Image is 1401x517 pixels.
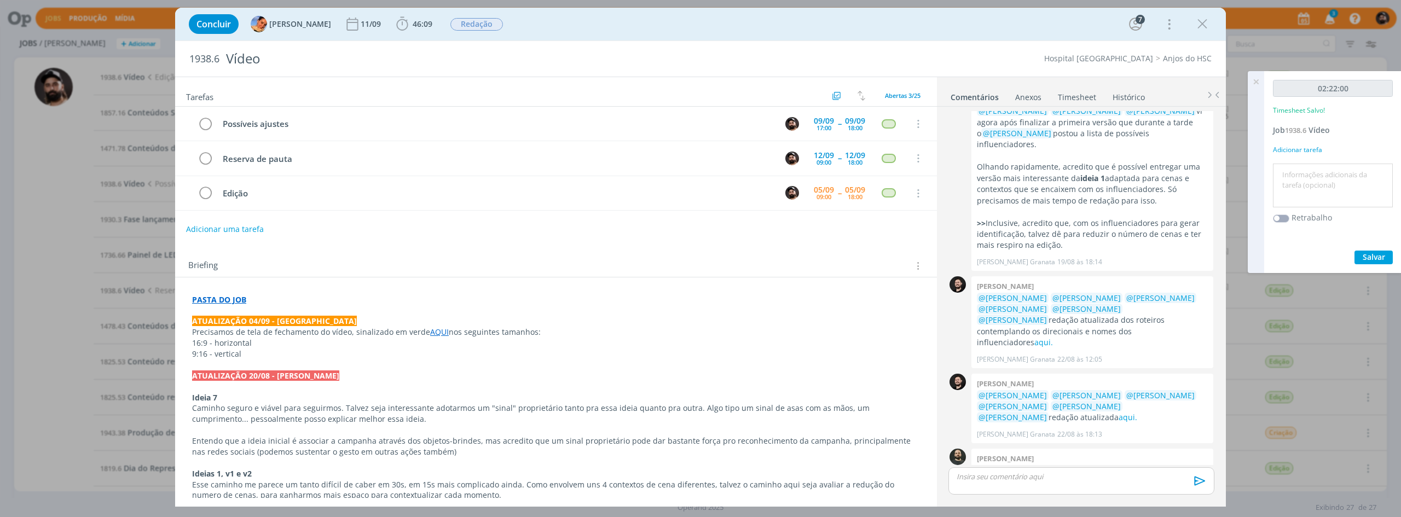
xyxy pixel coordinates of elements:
a: AQUI [430,327,449,337]
p: redação atualizada [977,390,1208,423]
p: Boa tarde segue PSD no master grid para o motion das telas de fechamento [977,465,1208,487]
a: Job1938.6Vídeo [1273,125,1330,135]
img: B [950,276,966,293]
div: 09:00 [817,159,831,165]
div: 09/09 [814,117,834,125]
a: Histórico [1112,87,1145,103]
span: @[PERSON_NAME] [1126,293,1195,303]
a: PASTA DO JOB [192,294,246,305]
span: Briefing [188,259,218,273]
span: @[PERSON_NAME] [979,304,1047,314]
span: 19/08 às 18:14 [1057,257,1102,267]
div: Anexos [1015,92,1041,103]
span: @[PERSON_NAME] [1052,304,1121,314]
span: @[PERSON_NAME] [979,315,1047,325]
img: B [785,186,799,200]
div: 18:00 [848,194,862,200]
button: Redação [450,18,503,31]
div: Adicionar tarefa [1273,145,1393,155]
img: arrow-down-up.svg [858,91,865,101]
img: B [950,374,966,390]
img: L [251,16,267,32]
span: @[PERSON_NAME] [979,106,1047,116]
span: -- [838,189,841,197]
button: B [784,150,800,166]
span: @[PERSON_NAME] [1052,390,1121,400]
b: [PERSON_NAME] [977,454,1034,463]
div: 12/09 [814,152,834,159]
a: Hospital [GEOGRAPHIC_DATA] [1044,53,1153,63]
div: 18:00 [848,125,862,131]
a: aqui. [1034,337,1053,347]
span: 1938.6 [1285,125,1306,135]
p: 16:9 - horizontal [192,338,920,348]
a: Timesheet [1057,87,1097,103]
span: @[PERSON_NAME] [983,128,1051,138]
strong: >> [977,218,986,228]
div: Possíveis ajustes [218,117,775,131]
button: L[PERSON_NAME] [251,16,331,32]
span: Abertas 3/25 [885,91,921,100]
span: Vídeo [1309,125,1330,135]
span: @[PERSON_NAME] [1126,390,1195,400]
p: Esse caminho me parece um tanto difícil de caber em 30s, em 15s mais complicado ainda. Como envol... [192,479,920,501]
strong: ATUALIZAÇÃO 20/08 - [PERSON_NAME] [192,370,339,381]
p: Inclusive, acredito que, com os influenciadores para gerar identificação, talvez dê para reduzir ... [977,218,1208,251]
strong: ideia 1 [1080,173,1105,183]
b: [PERSON_NAME] [977,281,1034,291]
strong: Ideias 1, v1 e v2 [192,468,252,479]
p: [PERSON_NAME] Granata [977,355,1055,364]
span: Tarefas [186,89,213,102]
span: Salvar [1363,252,1385,262]
div: dialog [175,8,1226,507]
span: -- [838,120,841,127]
div: 17:00 [817,125,831,131]
button: 7 [1127,15,1144,33]
span: @[PERSON_NAME] [979,390,1047,400]
span: Concluir [196,20,231,28]
b: [PERSON_NAME] [977,379,1034,388]
span: @[PERSON_NAME] [979,412,1047,422]
span: 22/08 às 12:05 [1057,355,1102,364]
div: 05/09 [845,186,865,194]
div: 18:00 [848,159,862,165]
div: Reserva de pauta [218,152,775,166]
span: @[PERSON_NAME] [979,401,1047,411]
p: 9:16 - vertical [192,348,920,359]
p: Olhando rapidamente, acredito que é possível entregar uma versão mais interessante da adaptada pa... [977,161,1208,206]
span: @[PERSON_NAME] [1052,293,1121,303]
button: 46:09 [393,15,435,33]
p: redação atualizada dos roteiros contemplando os direcionais e nomes dos influenciadores [977,293,1208,348]
button: Concluir [189,14,239,34]
span: [PERSON_NAME] [269,20,331,28]
div: Edição [218,187,775,200]
a: aqui. [1119,412,1137,422]
img: B [785,117,799,131]
p: vi agora após finalizar a primeira versão que durante a tarde o postou a lista de possíveis influ... [977,106,1208,150]
button: Salvar [1354,251,1393,264]
span: @[PERSON_NAME] [1052,401,1121,411]
div: Vídeo [222,45,781,72]
a: Comentários [950,87,999,103]
p: [PERSON_NAME] Granata [977,429,1055,439]
div: 7 [1136,15,1145,24]
p: Precisamos de tela de fechamento do vídeo, sinalizado em verde nos seguintes tamanhos: [192,327,920,338]
span: 22/08 às 18:13 [1057,429,1102,439]
span: -- [838,154,841,162]
button: Adicionar uma tarefa [186,219,264,239]
p: Entendo que a ideia inicial é associar a campanha através dos objetos-brindes, mas acredito que u... [192,435,920,457]
div: 05/09 [814,186,834,194]
strong: ATUALIZAÇÃO 04/09 - [GEOGRAPHIC_DATA] [192,316,357,326]
p: [PERSON_NAME] Granata [977,257,1055,267]
strong: Ideia 7 [192,392,217,403]
span: @[PERSON_NAME] [979,293,1047,303]
span: 1938.6 [189,53,219,65]
img: P [950,449,966,465]
label: Retrabalho [1292,212,1332,223]
p: Caminho seguro e viável para seguirmos. Talvez seja interessante adotarmos um "sinal" proprietári... [192,403,920,425]
div: 11/09 [361,20,383,28]
span: @[PERSON_NAME] [1014,465,1082,475]
p: Timesheet Salvo! [1273,106,1325,115]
